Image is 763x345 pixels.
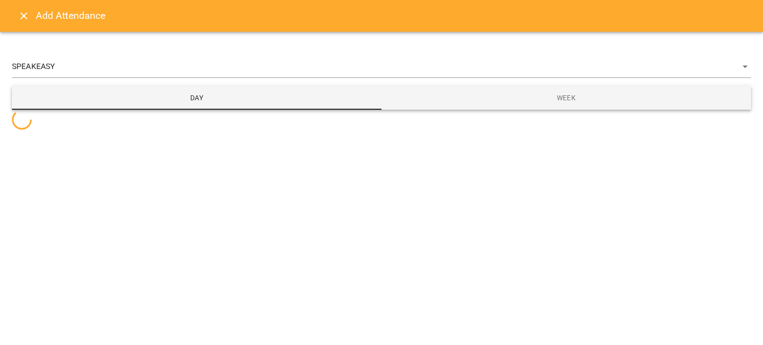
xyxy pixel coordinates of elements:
span: Week [387,92,745,104]
div: SPEAKEASY [12,56,751,78]
span: Day [18,92,376,104]
button: Close [12,4,36,28]
h6: Add Attendance [36,8,106,23]
span: SPEAKEASY [12,61,739,72]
